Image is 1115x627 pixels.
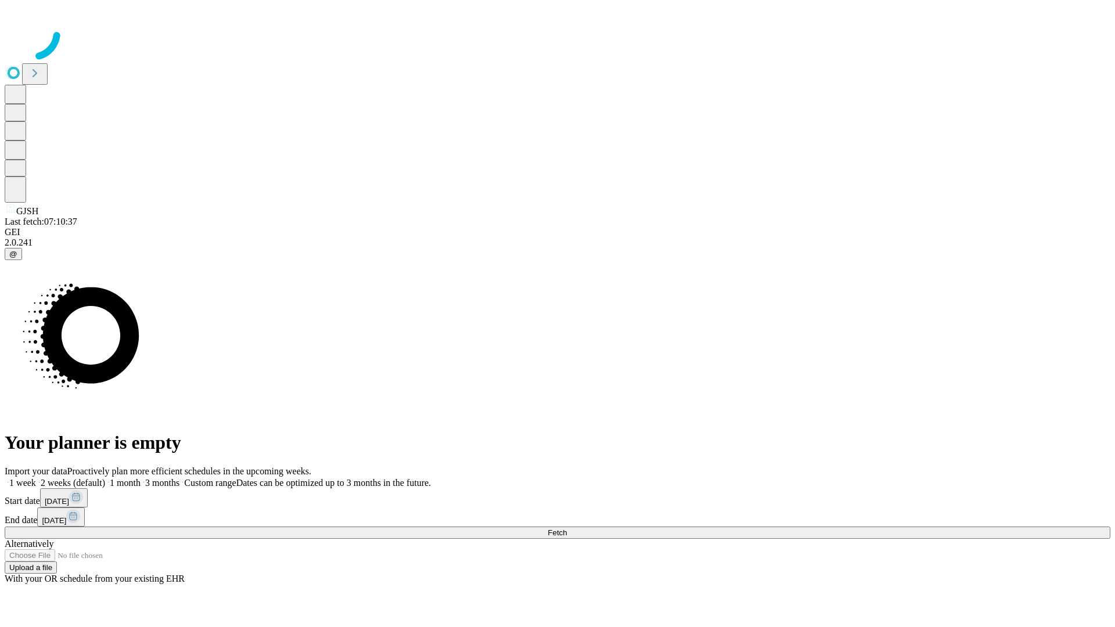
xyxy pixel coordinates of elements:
[5,488,1110,507] div: Start date
[67,466,311,476] span: Proactively plan more efficient schedules in the upcoming weeks.
[5,539,53,549] span: Alternatively
[5,432,1110,453] h1: Your planner is empty
[45,497,69,506] span: [DATE]
[41,478,105,488] span: 2 weeks (default)
[5,527,1110,539] button: Fetch
[5,561,57,574] button: Upload a file
[184,478,236,488] span: Custom range
[110,478,141,488] span: 1 month
[236,478,431,488] span: Dates can be optimized up to 3 months in the future.
[5,217,77,226] span: Last fetch: 07:10:37
[5,507,1110,527] div: End date
[9,250,17,258] span: @
[145,478,179,488] span: 3 months
[548,528,567,537] span: Fetch
[5,248,22,260] button: @
[40,488,88,507] button: [DATE]
[37,507,85,527] button: [DATE]
[5,574,185,583] span: With your OR schedule from your existing EHR
[5,237,1110,248] div: 2.0.241
[16,206,38,216] span: GJSH
[42,516,66,525] span: [DATE]
[5,466,67,476] span: Import your data
[9,478,36,488] span: 1 week
[5,227,1110,237] div: GEI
